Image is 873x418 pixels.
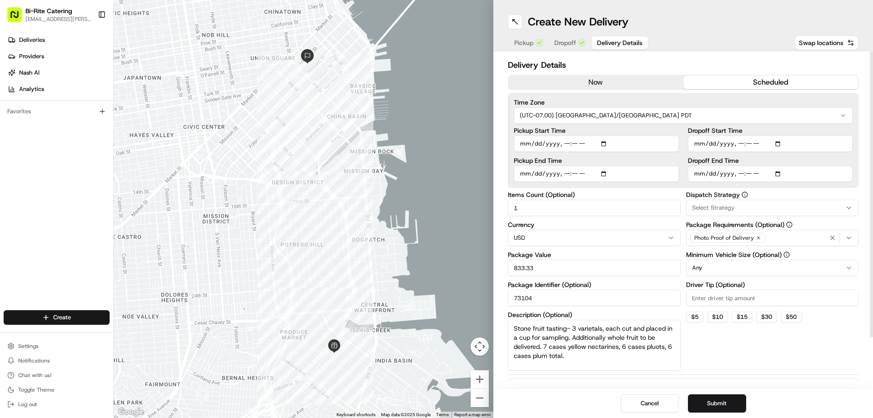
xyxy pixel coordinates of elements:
input: Enter package identifier [508,290,681,306]
button: Package Requirements (Optional) [786,222,793,228]
button: Submit [688,394,746,413]
img: Liam S. [9,157,24,171]
span: • [75,166,79,173]
button: Minimum Vehicle Size (Optional) [783,252,790,258]
p: Welcome 👋 [9,36,166,51]
span: [DATE] [80,166,99,173]
label: Dropoff End Time [688,157,853,164]
span: Swap locations [799,38,843,47]
span: Pylon [90,226,110,232]
button: See all [141,116,166,127]
span: • [75,141,79,148]
span: [DATE] [80,141,99,148]
a: Report a map error [454,412,491,417]
button: $5 [686,312,703,322]
label: Items Count (Optional) [508,191,681,198]
label: Minimum Vehicle Size (Optional) [686,252,859,258]
label: Description (Optional) [508,312,681,318]
span: Nash AI [19,69,40,77]
button: scheduled [683,76,858,89]
span: [PERSON_NAME] [28,141,74,148]
img: 1736555255976-a54dd68f-1ca7-489b-9aae-adbdc363a1c4 [18,141,25,149]
img: Nash [9,9,27,27]
label: Pickup End Time [514,157,679,164]
h1: Create New Delivery [528,15,628,29]
button: Bi-Rite Catering [25,6,72,15]
span: Photo Proof of Delivery [694,234,754,242]
h2: Delivery Details [508,59,858,71]
a: Providers [4,49,113,64]
span: Providers [19,52,44,60]
img: Angelique Valdez [9,132,24,147]
span: Log out [18,401,37,408]
span: Knowledge Base [18,203,70,212]
button: Start new chat [155,90,166,101]
input: Clear [24,59,150,68]
label: Dropoff Start Time [688,127,853,134]
input: Enter driver tip amount [686,290,859,306]
button: Bi-Rite Catering[EMAIL_ADDRESS][PERSON_NAME][DOMAIN_NAME] [4,4,94,25]
button: $10 [707,312,728,322]
textarea: Stone fruit tasting- 3 varietals, each cut and placed in a cup for sampling. Additionally whole f... [508,320,681,371]
div: Start new chat [41,87,149,96]
span: Notifications [18,357,50,364]
label: Package Requirements (Optional) [686,222,859,228]
button: Map camera controls [471,337,489,356]
a: Open this area in Google Maps (opens a new window) [116,406,146,418]
a: Terms [436,412,449,417]
span: Deliveries [19,36,45,44]
span: Select Strategy [692,204,735,212]
a: Analytics [4,82,113,96]
input: Enter package value [508,260,681,276]
button: Settings [4,340,110,353]
label: Package Value [508,252,681,258]
span: [PERSON_NAME] [28,166,74,173]
a: Nash AI [4,65,113,80]
button: [EMAIL_ADDRESS][PERSON_NAME][DOMAIN_NAME] [25,15,90,23]
label: Pickup Start Time [514,127,679,134]
input: Enter number of items [508,200,681,216]
span: API Documentation [86,203,146,212]
div: 💻 [77,204,84,212]
button: Zoom out [471,389,489,407]
button: Chat with us! [4,369,110,382]
button: Cancel [621,394,679,413]
button: Photo Proof of Delivery [686,230,859,246]
label: Package Identifier (Optional) [508,282,681,288]
div: 📗 [9,204,16,212]
button: Toggle Theme [4,383,110,396]
span: Pickup [514,38,533,47]
a: Powered byPylon [64,225,110,232]
button: Notifications [4,354,110,367]
a: 📗Knowledge Base [5,200,73,216]
div: Past conversations [9,118,58,126]
img: 1738778727109-b901c2ba-d612-49f7-a14d-d897ce62d23f [19,87,35,103]
span: Dropoff [554,38,576,47]
span: Analytics [19,85,44,93]
span: Settings [18,342,39,350]
button: now [508,76,683,89]
span: Chat with us! [18,372,51,379]
button: Zoom in [471,370,489,388]
a: 💻API Documentation [73,200,150,216]
label: Time Zone [514,99,853,106]
button: Swap locations [795,35,858,50]
span: Map data ©2025 Google [381,412,431,417]
img: 1736555255976-a54dd68f-1ca7-489b-9aae-adbdc363a1c4 [9,87,25,103]
button: Select Strategy [686,200,859,216]
button: $30 [756,312,777,322]
div: Favorites [4,104,110,119]
label: Dispatch Strategy [686,191,859,198]
label: Currency [508,222,681,228]
span: Toggle Theme [18,386,55,393]
button: $50 [781,312,802,322]
button: Keyboard shortcuts [336,412,376,418]
button: Package Items (0) [508,378,858,399]
button: Create [4,310,110,325]
a: Deliveries [4,33,113,47]
div: We're available if you need us! [41,96,125,103]
span: Delivery Details [597,38,642,47]
button: Log out [4,398,110,411]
